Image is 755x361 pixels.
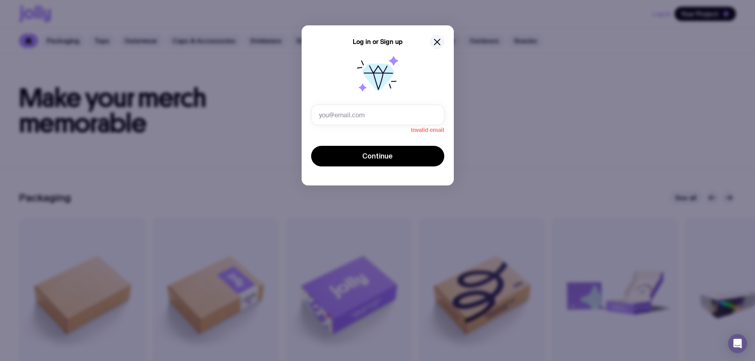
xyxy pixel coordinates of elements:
[311,125,444,133] span: Invalid email
[311,146,444,166] button: Continue
[353,38,403,46] h5: Log in or Sign up
[311,105,444,125] input: you@email.com
[362,151,393,161] span: Continue
[728,334,747,353] div: Open Intercom Messenger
